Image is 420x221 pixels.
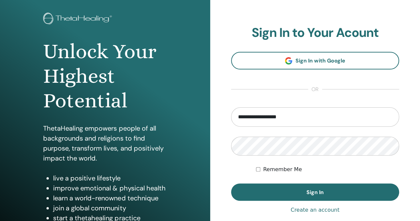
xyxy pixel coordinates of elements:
[43,39,167,113] h1: Unlock Your Highest Potential
[308,85,322,93] span: or
[295,57,345,64] span: Sign In with Google
[306,189,324,196] span: Sign In
[53,193,167,203] li: learn a world-renowned technique
[43,123,167,163] p: ThetaHealing empowers people of all backgrounds and religions to find purpose, transform lives, a...
[231,183,399,201] button: Sign In
[53,203,167,213] li: join a global community
[256,166,399,173] div: Keep me authenticated indefinitely or until I manually logout
[231,52,399,69] a: Sign In with Google
[53,173,167,183] li: live a positive lifestyle
[263,166,302,173] label: Remember Me
[53,183,167,193] li: improve emotional & physical health
[231,25,399,41] h2: Sign In to Your Acount
[291,206,339,214] a: Create an account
